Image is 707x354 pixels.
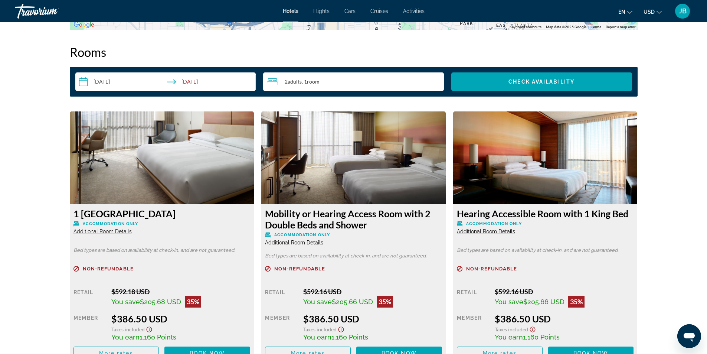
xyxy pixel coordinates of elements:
a: Flights [313,8,330,14]
button: Show Taxes and Fees disclaimer [145,324,154,333]
a: Travorium [15,1,89,21]
div: Search widget [75,72,632,91]
div: Member [73,313,106,341]
span: Adults [288,78,302,85]
h2: Rooms [70,45,638,59]
div: Member [265,313,297,341]
div: $592.18 USD [111,288,250,296]
div: $386.50 USD [495,313,634,324]
span: $205.66 USD [523,298,564,306]
span: 1,160 Points [523,333,560,341]
a: Report a map error [606,25,635,29]
span: Check Availability [508,79,575,85]
div: Retail [457,288,489,308]
span: Non-refundable [83,266,134,271]
a: Hotels [283,8,298,14]
span: Accommodation Only [274,233,330,237]
a: Activities [403,8,425,14]
span: Taxes included [495,326,528,332]
h3: Hearing Accessible Room with 1 King Bed [457,208,634,219]
h3: 1 [GEOGRAPHIC_DATA] [73,208,251,219]
span: You earn [495,333,523,341]
div: Retail [265,288,297,308]
div: 35% [377,296,393,308]
a: Terms (opens in new tab) [591,25,601,29]
button: Keyboard shortcuts [510,25,541,30]
a: Cruises [370,8,388,14]
button: Check Availability [451,72,632,91]
span: $205.66 USD [332,298,373,306]
img: Google [72,20,96,30]
button: User Menu [673,3,692,19]
span: Accommodation Only [83,221,138,226]
span: Additional Room Details [265,240,323,246]
span: JB [679,7,687,15]
div: Member [457,313,489,341]
span: Map data ©2025 Google [546,25,586,29]
h3: Mobility or Hearing Access Room with 2 Double Beds and Shower [265,208,442,230]
span: You earn [111,333,140,341]
span: Non-refundable [274,266,325,271]
span: Non-refundable [466,266,517,271]
span: $205.68 USD [140,298,181,306]
span: Room [307,78,320,85]
span: You earn [303,333,331,341]
img: 5390b498-0f6c-4091-a340-6597a985a860.jpeg [453,111,638,204]
span: Taxes included [303,326,337,332]
button: Show Taxes and Fees disclaimer [528,324,537,333]
span: , 1 [302,79,320,85]
p: Bed types are based on availability at check-in, and are not guaranteed. [265,253,442,259]
span: Additional Room Details [457,228,515,234]
img: c1525bec-a8bc-4ea1-9b19-55e304a4bb82.jpeg [261,111,446,204]
span: Additional Room Details [73,228,132,234]
span: USD [644,9,655,15]
a: Open this area in Google Maps (opens a new window) [72,20,96,30]
div: 35% [185,296,201,308]
button: Change language [618,6,632,17]
div: $386.50 USD [303,313,442,324]
button: Travelers: 2 adults, 0 children [263,72,444,91]
span: 1,160 Points [331,333,368,341]
p: Bed types are based on availability at check-in, and are not guaranteed. [73,248,251,253]
div: $592.16 USD [303,288,442,296]
span: You save [111,298,140,306]
span: Accommodation Only [466,221,522,226]
iframe: Button to launch messaging window [677,324,701,348]
span: en [618,9,625,15]
p: Bed types are based on availability at check-in, and are not guaranteed. [457,248,634,253]
button: Check-in date: Nov 15, 2025 Check-out date: Nov 17, 2025 [75,72,256,91]
span: 1,160 Points [140,333,176,341]
button: Change currency [644,6,662,17]
span: Taxes included [111,326,145,332]
span: 2 [285,79,302,85]
button: Show Taxes and Fees disclaimer [337,324,346,333]
span: You save [303,298,332,306]
span: You save [495,298,523,306]
div: $592.16 USD [495,288,634,296]
img: 509529cf-a28f-4ba5-9285-1b04e769a887.jpeg [70,111,254,204]
a: Cars [344,8,356,14]
div: Retail [73,288,106,308]
div: 35% [568,296,585,308]
div: $386.50 USD [111,313,250,324]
